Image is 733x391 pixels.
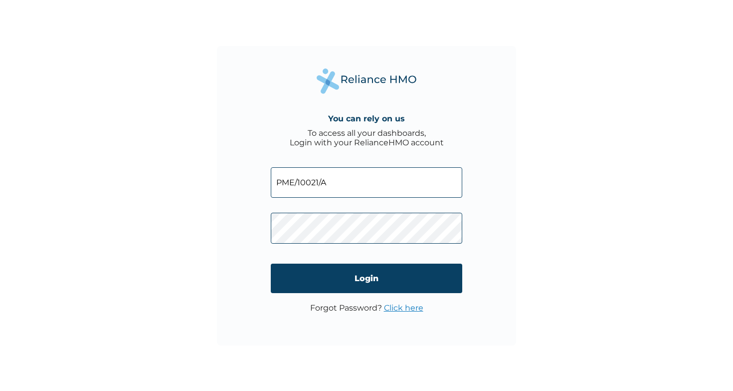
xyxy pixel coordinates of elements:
a: Click here [384,303,423,313]
h4: You can rely on us [328,114,405,123]
img: Reliance Health's Logo [317,68,416,94]
input: Email address or HMO ID [271,167,462,198]
input: Login [271,264,462,293]
div: To access all your dashboards, Login with your RelianceHMO account [290,128,444,147]
p: Forgot Password? [310,303,423,313]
